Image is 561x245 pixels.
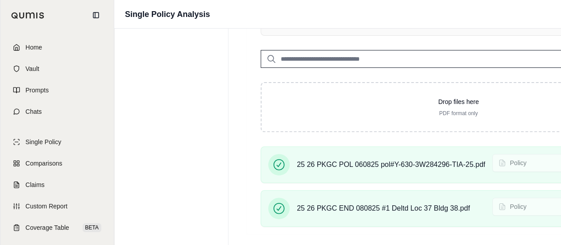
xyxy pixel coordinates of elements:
a: Single Policy [6,132,108,152]
span: Vault [25,64,39,73]
span: Prompts [25,86,49,95]
h1: Single Policy Analysis [125,8,210,21]
a: Custom Report [6,196,108,216]
span: Chats [25,107,42,116]
span: Claims [25,180,45,189]
a: Vault [6,59,108,79]
img: Qumis Logo [11,12,45,19]
a: Claims [6,175,108,195]
span: 25 26 PKGC POL 060825 pol#Y-630-3W284296-TIA-25.pdf [297,159,485,170]
span: Comparisons [25,159,62,168]
a: Prompts [6,80,108,100]
a: Comparisons [6,154,108,173]
a: Chats [6,102,108,121]
a: Coverage TableBETA [6,218,108,237]
span: BETA [83,223,101,232]
span: Custom Report [25,202,67,211]
button: Collapse sidebar [89,8,103,22]
span: Single Policy [25,137,61,146]
span: 25 26 PKGC END 080825 #1 Deltd Loc 37 Bldg 38.pdf [297,203,470,214]
a: Home [6,37,108,57]
span: Home [25,43,42,52]
span: Coverage Table [25,223,69,232]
